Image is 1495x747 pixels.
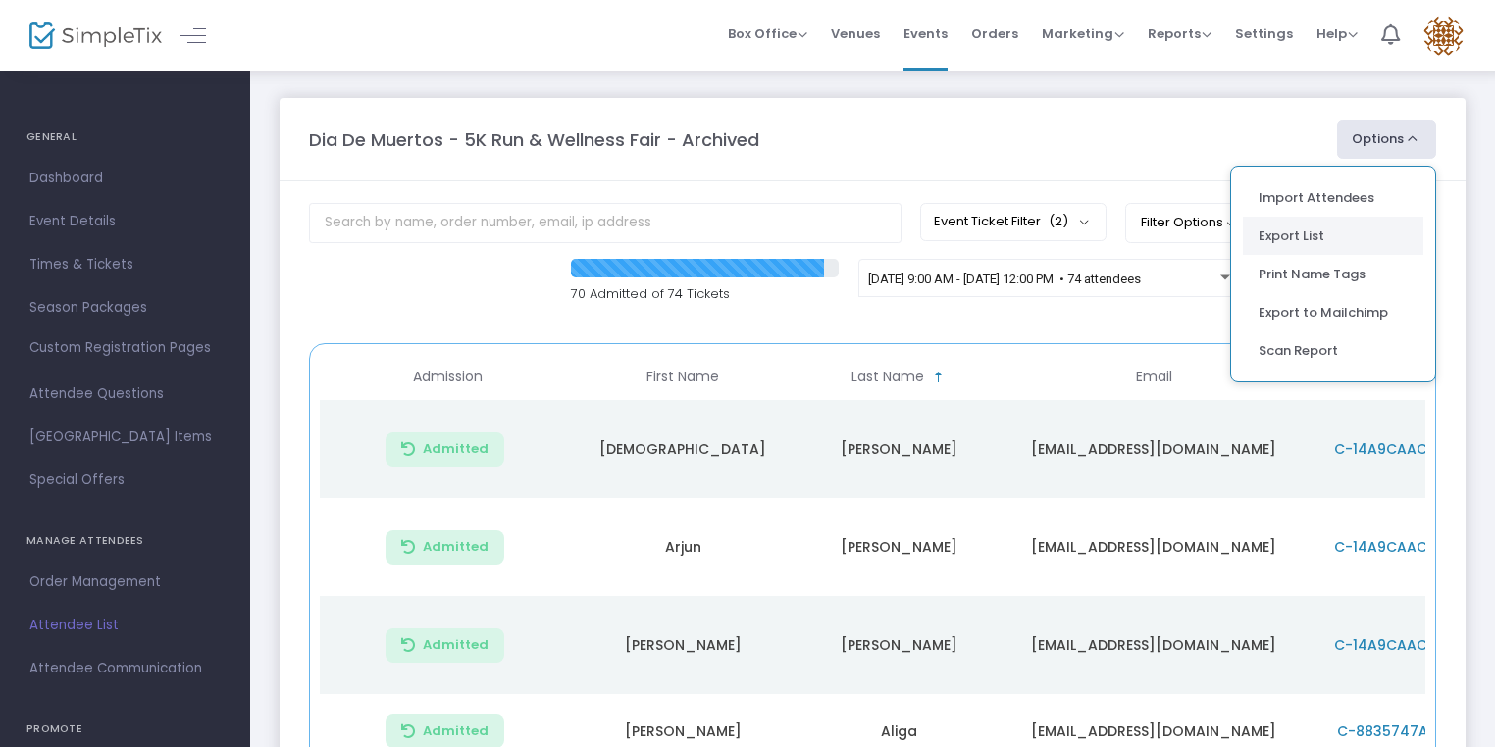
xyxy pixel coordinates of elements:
[29,252,221,277] span: Times & Tickets
[1334,537,1445,557] span: C-14A9CAAC-D
[29,468,221,493] span: Special Offers
[1042,25,1124,43] span: Marketing
[1136,369,1172,385] span: Email
[423,539,489,555] span: Admitted
[386,432,504,467] button: Admitted
[29,613,221,638] span: Attendee List
[1006,498,1301,596] td: [EMAIL_ADDRESS][DOMAIN_NAME]
[868,272,1141,286] span: [DATE] 9:00 AM - [DATE] 12:00 PM • 74 attendees
[29,338,211,358] span: Custom Registration Pages
[728,25,807,43] span: Box Office
[1125,203,1256,242] button: Filter Options
[26,118,224,157] h4: GENERAL
[903,9,948,59] span: Events
[386,530,504,565] button: Admitted
[1337,722,1441,741] span: C-8835747A-1
[1243,217,1423,255] li: Export List
[29,209,221,234] span: Event Details
[1334,635,1445,655] span: C-14A9CAAC-D
[571,284,839,304] p: 70 Admitted of 74 Tickets
[386,628,504,663] button: Admitted
[646,369,719,385] span: First Name
[791,596,1006,694] td: [PERSON_NAME]
[26,522,224,561] h4: MANAGE ATTENDEES
[1148,25,1211,43] span: Reports
[29,656,221,681] span: Attendee Communication
[791,498,1006,596] td: [PERSON_NAME]
[1049,214,1068,229] span: (2)
[29,381,221,407] span: Attendee Questions
[413,369,483,385] span: Admission
[1334,439,1445,459] span: C-14A9CAAC-D
[575,498,791,596] td: Arjun
[1235,9,1293,59] span: Settings
[1337,120,1437,159] button: Options
[29,295,221,321] span: Season Packages
[423,637,489,653] span: Admitted
[575,596,791,694] td: [PERSON_NAME]
[29,424,221,450] span: [GEOGRAPHIC_DATA] Items
[1316,25,1358,43] span: Help
[1243,255,1423,293] li: Print Name Tags
[423,723,489,739] span: Admitted
[931,370,947,385] span: Sortable
[29,570,221,595] span: Order Management
[1243,178,1423,217] li: Import Attendees
[1243,293,1423,331] li: Export to Mailchimp
[1006,400,1301,498] td: [EMAIL_ADDRESS][DOMAIN_NAME]
[851,369,924,385] span: Last Name
[831,9,880,59] span: Venues
[309,126,759,153] m-panel-title: Dia De Muertos - 5K Run & Wellness Fair - Archived
[971,9,1018,59] span: Orders
[1243,331,1423,370] li: Scan Report
[423,441,489,457] span: Admitted
[920,203,1107,240] button: Event Ticket Filter(2)
[1006,596,1301,694] td: [EMAIL_ADDRESS][DOMAIN_NAME]
[309,203,902,243] input: Search by name, order number, email, ip address
[29,166,221,191] span: Dashboard
[575,400,791,498] td: [DEMOGRAPHIC_DATA]
[791,400,1006,498] td: [PERSON_NAME]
